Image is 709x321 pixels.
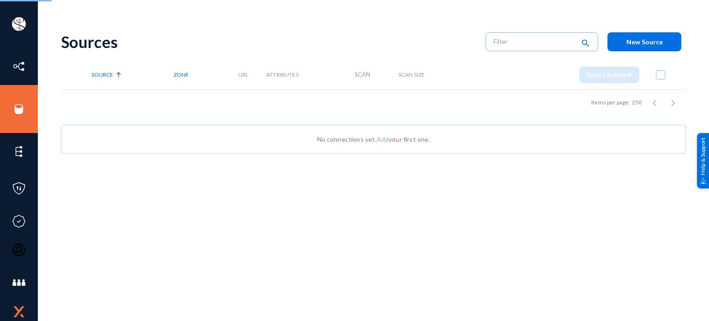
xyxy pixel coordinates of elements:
img: icon-members.svg [12,276,26,290]
span: URL [238,71,248,78]
div: Sources [61,32,476,51]
span: Scan Size [398,71,425,78]
input: Filter [493,35,575,48]
img: icon-compliance.svg [12,214,26,228]
span: Zone [174,71,189,78]
span: Attributes [266,71,299,78]
div: Zone [174,71,238,78]
div: Help & Support [697,133,709,188]
span: Scan [354,71,371,78]
span: No connections yet. your first one. [317,135,430,143]
img: ACg8ocIa8OWj5FIzaB8MU-JIbNDt0RWcUDl_eQ0ZyYxN7rWYZ1uJfn9p=s96-c [12,17,26,31]
div: Source [91,71,174,78]
mat-icon: search [580,37,591,50]
img: help_support.svg [700,178,706,184]
div: 250 [632,98,642,107]
button: New Source [607,32,681,51]
button: Previous page [645,93,664,112]
div: Items per page: [591,98,630,107]
a: Add [377,135,389,143]
img: icon-oauth.svg [12,243,26,257]
img: icon-inventory.svg [12,60,26,73]
img: icon-elements.svg [12,145,26,158]
span: Source [91,71,113,78]
img: icon-policies.svg [12,182,26,195]
img: icon-sources.svg [12,102,26,116]
span: New Source [626,38,663,46]
button: Next page [664,93,682,112]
